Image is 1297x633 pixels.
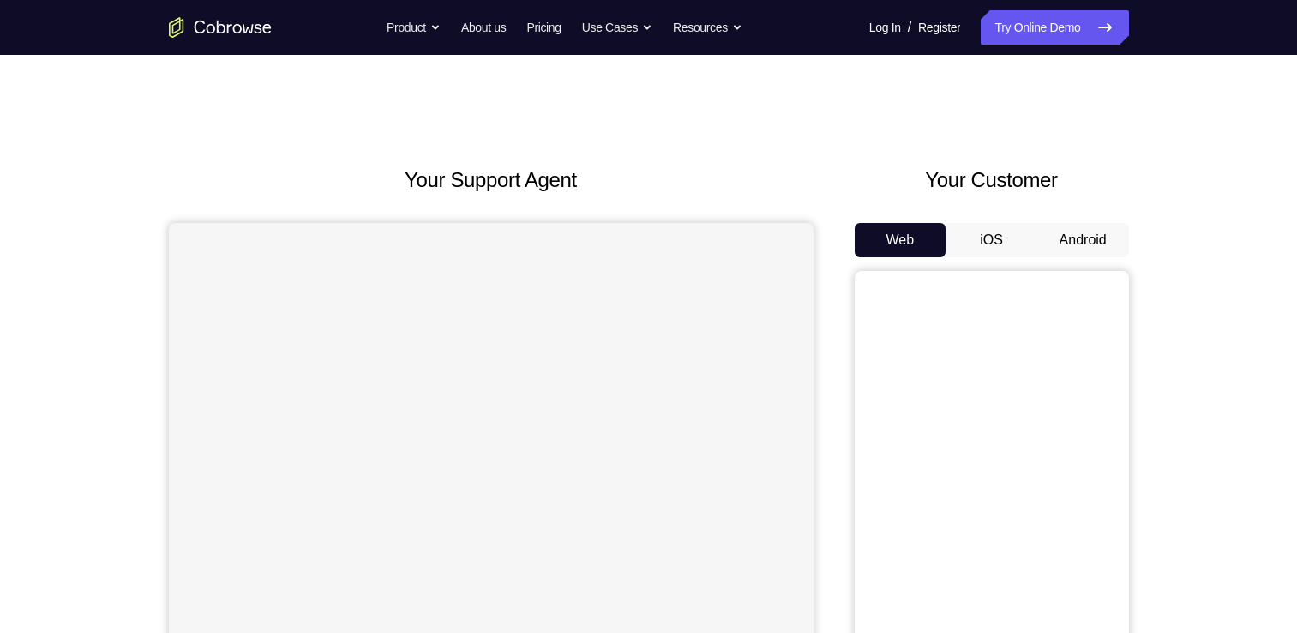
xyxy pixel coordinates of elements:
[169,165,814,196] h2: Your Support Agent
[582,10,652,45] button: Use Cases
[461,10,506,45] a: About us
[918,10,960,45] a: Register
[169,17,272,38] a: Go to the home page
[387,10,441,45] button: Product
[908,17,911,38] span: /
[673,10,742,45] button: Resources
[981,10,1128,45] a: Try Online Demo
[1037,223,1129,257] button: Android
[855,223,946,257] button: Web
[855,165,1129,196] h2: Your Customer
[946,223,1037,257] button: iOS
[869,10,901,45] a: Log In
[526,10,561,45] a: Pricing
